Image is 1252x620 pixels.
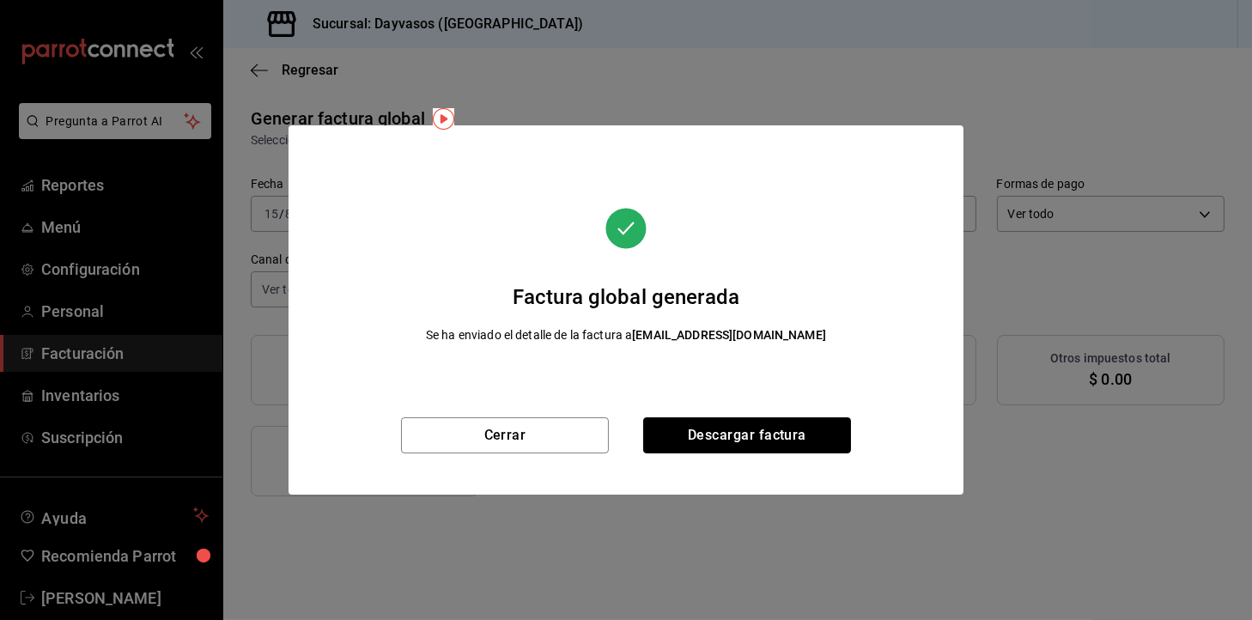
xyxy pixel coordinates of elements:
[401,417,609,453] button: Cerrar
[433,108,454,130] img: Tooltip marker
[426,282,826,313] div: Factura global generada
[426,326,826,344] div: Se ha enviado el detalle de la factura a
[643,417,851,453] button: Descargar factura
[632,328,826,342] strong: [EMAIL_ADDRESS][DOMAIN_NAME]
